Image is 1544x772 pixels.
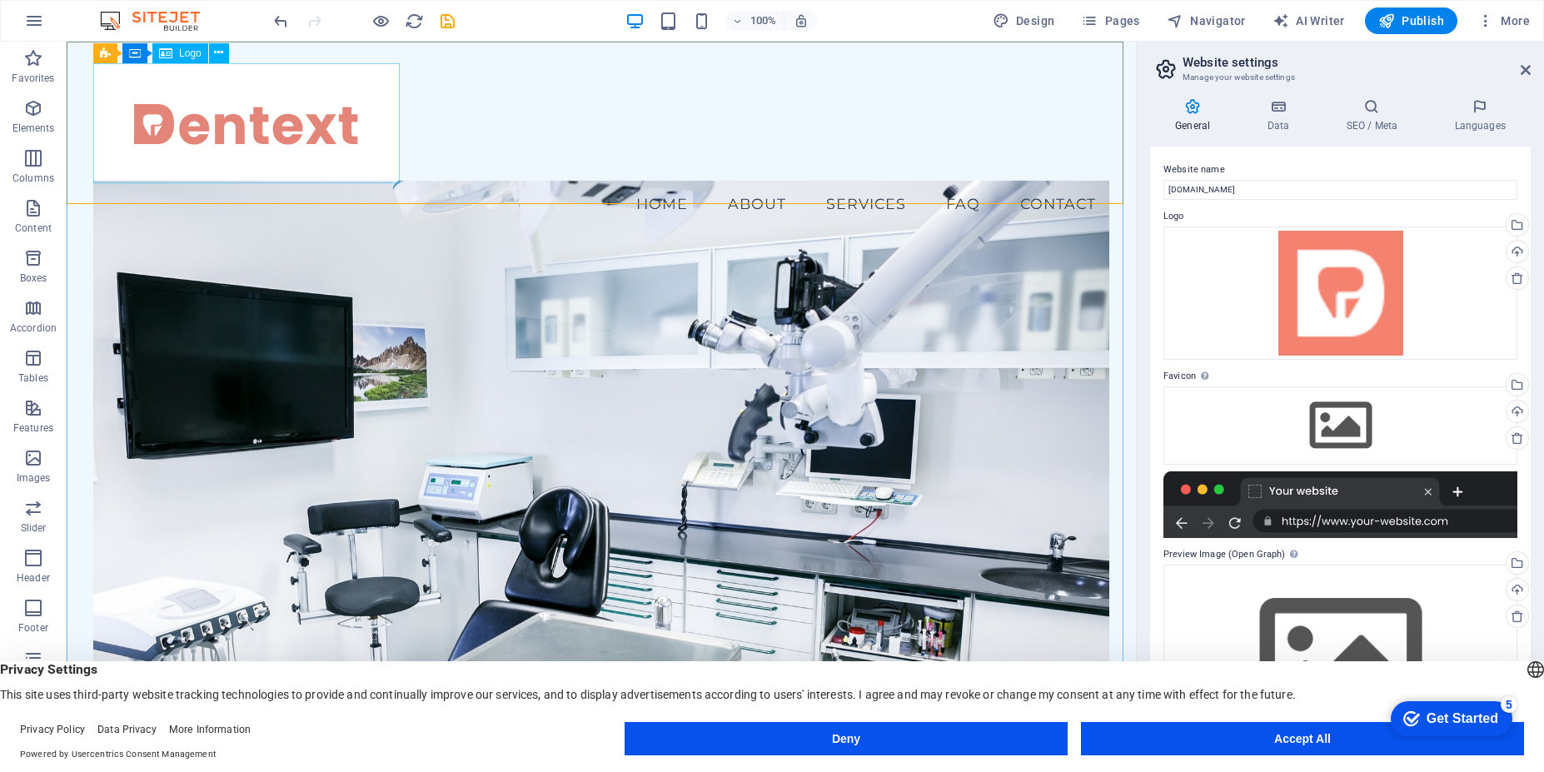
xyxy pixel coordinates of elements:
button: Navigator [1160,7,1253,34]
p: Boxes [20,271,47,285]
p: Features [13,421,53,435]
p: Favorites [12,72,54,85]
p: Header [17,571,50,585]
button: Click here to leave preview mode and continue editing [371,11,391,31]
h6: 100% [750,11,777,31]
div: Get Started 5 items remaining, 0% complete [13,8,135,43]
h4: General [1150,98,1242,133]
i: Save (Ctrl+S) [438,12,457,31]
i: Reload page [405,12,424,31]
label: Website name [1163,160,1517,180]
h4: Data [1242,98,1321,133]
span: Navigator [1167,12,1246,29]
i: On resize automatically adjust zoom level to fit chosen device. [794,13,809,28]
h4: SEO / Meta [1321,98,1429,133]
div: Get Started [49,18,121,33]
input: Name... [1163,180,1517,200]
p: Accordion [10,321,57,335]
p: Columns [12,172,54,185]
p: Footer [18,621,48,635]
span: Design [993,12,1055,29]
button: Publish [1365,7,1457,34]
button: AI Writer [1266,7,1352,34]
button: save [437,11,457,31]
p: Elements [12,122,55,135]
button: reload [404,11,424,31]
h2: Website settings [1183,55,1531,70]
label: Favicon [1163,366,1517,386]
p: Images [17,471,51,485]
span: Pages [1081,12,1139,29]
h4: Languages [1429,98,1531,133]
span: More [1477,12,1530,29]
i: Undo: Change image (Ctrl+Z) [271,12,291,31]
div: Select files from the file manager, stock photos, or upload file(s) [1163,386,1517,465]
button: More [1471,7,1537,34]
h3: Manage your website settings [1183,70,1497,85]
img: Editor Logo [96,11,221,31]
label: Logo [1163,207,1517,227]
p: Slider [21,521,47,535]
label: Preview Image (Open Graph) [1163,545,1517,565]
button: 100% [725,11,784,31]
div: Select files from the file manager, stock photos, or upload file(s) [1163,565,1517,755]
div: colorbrandprimaryformsymbolonlybackgroundDark-m2O47EAWHqERmMn5C5Dasw.png [1163,227,1517,360]
span: AI Writer [1273,12,1345,29]
div: 5 [123,3,140,20]
span: Publish [1378,12,1444,29]
button: Design [986,7,1062,34]
p: Content [15,222,52,235]
p: Tables [18,371,48,385]
span: Logo [179,48,202,58]
button: undo [271,11,291,31]
button: Pages [1074,7,1146,34]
